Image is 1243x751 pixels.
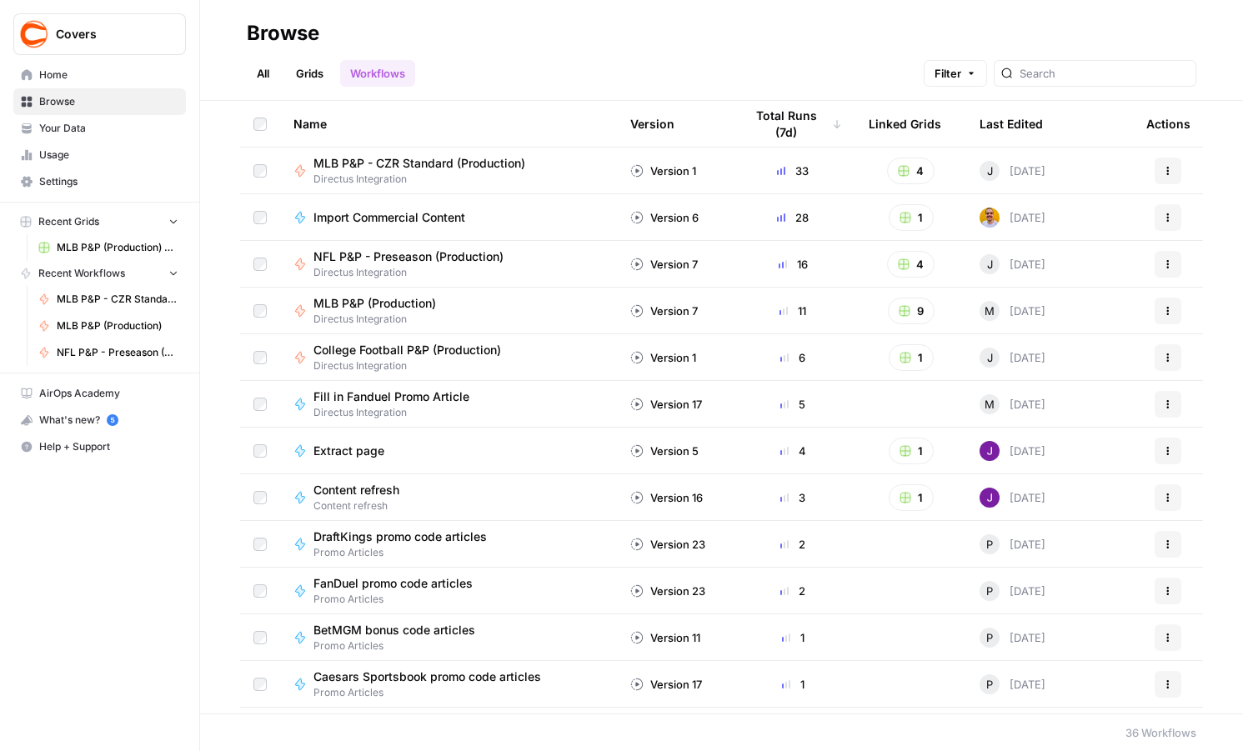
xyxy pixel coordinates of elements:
[110,416,114,424] text: 5
[313,482,399,498] span: Content refresh
[630,676,702,693] div: Version 17
[980,488,1000,508] img: nj1ssy6o3lyd6ijko0eoja4aphzn
[744,163,842,179] div: 33
[293,622,604,653] a: BetMGM bonus code articlesPromo Articles
[39,174,178,189] span: Settings
[313,592,486,607] span: Promo Articles
[980,101,1043,147] div: Last Edited
[313,668,541,685] span: Caesars Sportsbook promo code articles
[980,254,1045,274] div: [DATE]
[630,396,702,413] div: Version 17
[987,256,993,273] span: J
[980,208,1000,228] img: mtm3mwwjid4nvhapkft0keo1ean8
[744,256,842,273] div: 16
[38,214,99,229] span: Recent Grids
[986,629,993,646] span: P
[630,209,699,226] div: Version 6
[630,443,699,459] div: Version 5
[630,303,698,319] div: Version 7
[247,20,319,47] div: Browse
[293,209,604,226] a: Import Commercial Content
[13,115,186,142] a: Your Data
[887,251,935,278] button: 4
[13,261,186,286] button: Recent Workflows
[340,60,415,87] a: Workflows
[293,443,604,459] a: Extract page
[744,209,842,226] div: 28
[630,583,705,599] div: Version 23
[986,536,993,553] span: P
[39,439,178,454] span: Help + Support
[744,536,842,553] div: 2
[293,342,604,373] a: College Football P&P (Production)Directus Integration
[13,13,186,55] button: Workspace: Covers
[980,301,1045,321] div: [DATE]
[293,528,604,560] a: DraftKings promo code articlesPromo Articles
[986,583,993,599] span: P
[13,209,186,234] button: Recent Grids
[107,414,118,426] a: 5
[31,339,186,366] a: NFL P&P - Preseason (Production)
[313,172,539,187] span: Directus Integration
[13,407,186,433] button: What's new? 5
[744,396,842,413] div: 5
[313,575,473,592] span: FanDuel promo code articles
[935,65,961,82] span: Filter
[286,60,333,87] a: Grids
[869,101,941,147] div: Linked Grids
[313,248,504,265] span: NFL P&P - Preseason (Production)
[313,155,525,172] span: MLB P&P - CZR Standard (Production)
[293,248,604,280] a: NFL P&P - Preseason (Production)Directus Integration
[38,266,125,281] span: Recent Workflows
[247,60,279,87] a: All
[889,344,934,371] button: 1
[13,380,186,407] a: AirOps Academy
[39,94,178,109] span: Browse
[13,433,186,460] button: Help + Support
[744,101,842,147] div: Total Runs (7d)
[980,348,1045,368] div: [DATE]
[744,303,842,319] div: 11
[31,286,186,313] a: MLB P&P - CZR Standard (Production)
[630,256,698,273] div: Version 7
[313,498,413,513] span: Content refresh
[313,265,517,280] span: Directus Integration
[57,240,178,255] span: MLB P&P (Production) Grid (8)
[13,142,186,168] a: Usage
[980,161,1045,181] div: [DATE]
[630,163,696,179] div: Version 1
[980,394,1045,414] div: [DATE]
[887,158,935,184] button: 4
[13,168,186,195] a: Settings
[980,441,1000,461] img: nj1ssy6o3lyd6ijko0eoja4aphzn
[313,388,469,405] span: Fill in Fanduel Promo Article
[980,674,1045,694] div: [DATE]
[313,295,436,312] span: MLB P&P (Production)
[39,121,178,136] span: Your Data
[744,443,842,459] div: 4
[56,26,157,43] span: Covers
[744,489,842,506] div: 3
[313,622,475,638] span: BetMGM bonus code articles
[39,386,178,401] span: AirOps Academy
[630,489,703,506] div: Version 16
[630,101,674,147] div: Version
[1125,724,1196,741] div: 36 Workflows
[889,438,934,464] button: 1
[313,443,384,459] span: Extract page
[980,534,1045,554] div: [DATE]
[924,60,987,87] button: Filter
[57,318,178,333] span: MLB P&P (Production)
[293,295,604,327] a: MLB P&P (Production)Directus Integration
[39,148,178,163] span: Usage
[19,19,49,49] img: Covers Logo
[986,676,993,693] span: P
[31,234,186,261] a: MLB P&P (Production) Grid (8)
[980,628,1045,648] div: [DATE]
[744,583,842,599] div: 2
[980,488,1045,508] div: [DATE]
[293,388,604,420] a: Fill in Fanduel Promo ArticleDirectus Integration
[313,405,483,420] span: Directus Integration
[31,313,186,339] a: MLB P&P (Production)
[293,668,604,700] a: Caesars Sportsbook promo code articlesPromo Articles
